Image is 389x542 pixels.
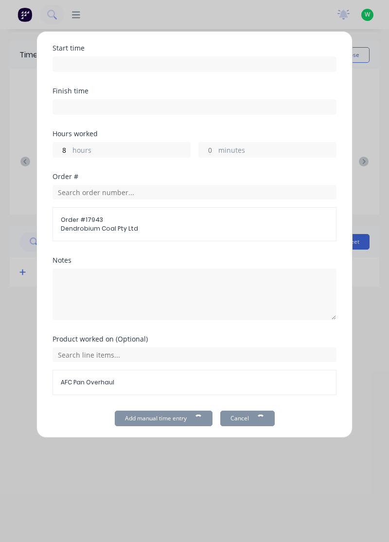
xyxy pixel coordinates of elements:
[218,145,336,157] label: minutes
[61,378,328,387] span: AFC Pan Overhaul
[53,143,70,157] input: 0
[53,347,336,362] input: Search line items...
[199,143,216,157] input: 0
[53,257,336,264] div: Notes
[61,216,328,224] span: Order # 17943
[72,145,190,157] label: hours
[115,411,212,426] button: Add manual time entry
[53,336,336,343] div: Product worked on (Optional)
[53,185,336,199] input: Search order number...
[53,130,336,137] div: Hours worked
[61,224,328,233] span: Dendrobium Coal Pty Ltd
[53,173,336,180] div: Order #
[220,411,275,426] button: Cancel
[53,45,336,52] div: Start time
[53,88,336,94] div: Finish time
